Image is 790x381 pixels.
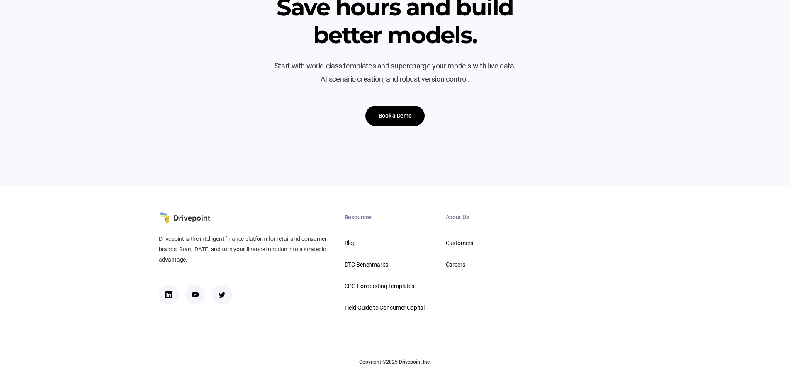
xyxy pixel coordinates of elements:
[159,234,328,265] p: Drivepoint is the intelligent finance platform for retail and consumer brands. Start [DATE] and t...
[446,212,530,222] div: About Us
[446,236,530,250] a: Customers
[365,106,425,126] a: Book a Demo
[345,301,429,314] a: Field Guide to Consumer Capital
[345,281,429,291] div: CPG Forecasting Templates
[446,258,530,271] a: Careers
[345,212,429,222] div: Resources
[345,238,429,248] div: Blog
[345,279,429,293] a: CPG Forecasting Templates
[345,236,429,250] a: Blog
[263,59,528,86] p: Start with world-class templates and supercharge your models with live data, AI scenario creation...
[359,359,431,365] p: Copyright ©2025 Drivepoint Inc.
[345,303,429,313] div: Field Guide to Consumer Capital
[345,260,429,269] div: DTC Benchmarks
[345,258,429,271] a: DTC Benchmarks
[446,260,530,269] div: Careers
[446,238,530,248] div: Customers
